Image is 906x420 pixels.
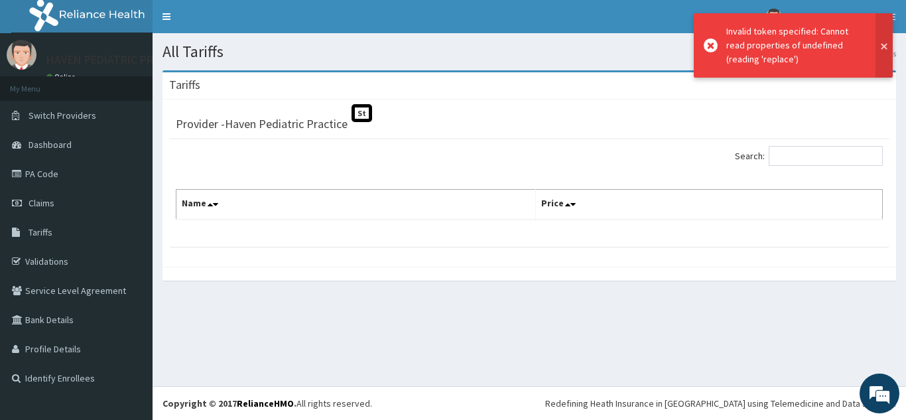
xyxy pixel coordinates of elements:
span: Dashboard [29,139,72,151]
h3: Provider - Haven Pediatric Practice [176,118,348,130]
span: Switch Providers [29,109,96,121]
input: Search: [769,146,883,166]
div: Invalid token specified: Cannot read properties of undefined (reading 'replace') [726,25,863,66]
th: Price [536,190,883,220]
p: HAVEN PEDIATRIC PRACTICE [46,54,190,66]
span: HAVEN PEDIATRIC PRACTICE [790,11,896,23]
a: Online [46,72,78,82]
th: Name [176,190,536,220]
img: User Image [7,40,36,70]
span: Claims [29,197,54,209]
img: User Image [765,9,782,25]
span: St [352,104,372,122]
a: RelianceHMO [237,397,294,409]
label: Search: [735,146,883,166]
h1: All Tariffs [162,43,896,60]
span: Tariffs [29,226,52,238]
div: Redefining Heath Insurance in [GEOGRAPHIC_DATA] using Telemedicine and Data Science! [545,397,896,410]
footer: All rights reserved. [153,386,906,420]
h3: Tariffs [169,79,200,91]
strong: Copyright © 2017 . [162,397,296,409]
